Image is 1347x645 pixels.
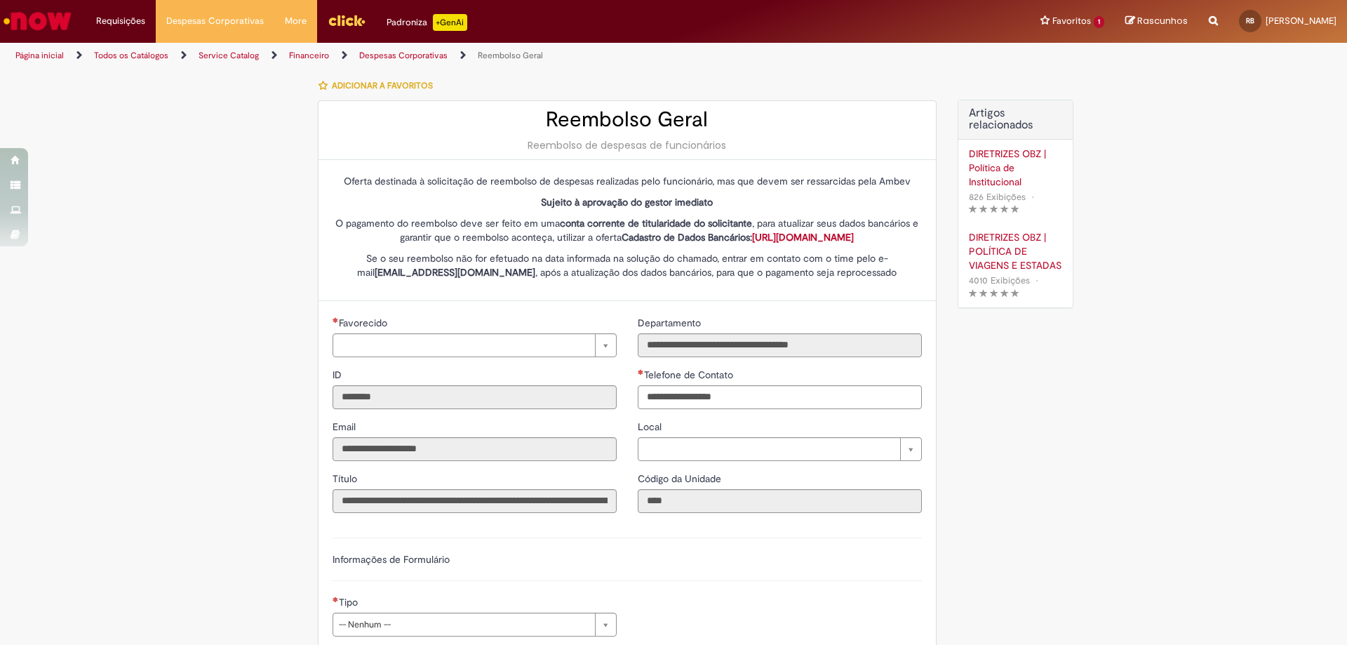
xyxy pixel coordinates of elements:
[333,333,617,357] a: Limpar campo Favorecido
[622,231,854,244] strong: Cadastro de Dados Bancários:
[1052,14,1091,28] span: Favoritos
[478,50,543,61] a: Reembolso Geral
[96,14,145,28] span: Requisições
[333,553,450,566] label: Informações de Formulário
[333,472,360,486] label: Somente leitura - Título
[166,14,264,28] span: Despesas Corporativas
[541,196,713,208] strong: Sujeito à aprovação do gestor imediato
[333,437,617,461] input: Email
[339,317,390,329] span: Necessários - Favorecido
[638,420,664,433] span: Local
[318,71,441,100] button: Adicionar a Favoritos
[969,274,1030,286] span: 4010 Exibições
[969,107,1062,132] h3: Artigos relacionados
[638,369,644,375] span: Obrigatório Preenchido
[638,333,922,357] input: Departamento
[333,138,922,152] div: Reembolso de despesas de funcionários
[333,472,360,485] span: Somente leitura - Título
[1246,16,1254,25] span: RB
[1137,14,1188,27] span: Rascunhos
[560,217,752,230] strong: conta corrente de titularidade do solicitante
[333,251,922,279] p: Se o seu reembolso não for efetuado na data informada na solução do chamado, entrar em contato co...
[1094,16,1104,28] span: 1
[285,14,307,28] span: More
[333,368,344,382] label: Somente leitura - ID
[969,147,1062,189] a: DIRETRIZES OBZ | Política de Institucional
[289,50,329,61] a: Financeiro
[333,420,358,434] label: Somente leitura - Email
[333,385,617,409] input: ID
[15,50,64,61] a: Página inicial
[1266,15,1336,27] span: [PERSON_NAME]
[969,230,1062,272] a: DIRETRIZES OBZ | POLÍTICA DE VIAGENS E ESTADAS
[333,489,617,513] input: Título
[638,437,922,461] a: Limpar campo Local
[1125,15,1188,28] a: Rascunhos
[11,43,887,69] ul: Trilhas de página
[333,216,922,244] p: O pagamento do reembolso deve ser feito em uma , para atualizar seus dados bancários e garantir q...
[638,489,922,513] input: Código da Unidade
[969,191,1026,203] span: 826 Exibições
[638,316,704,330] label: Somente leitura - Departamento
[339,613,588,636] span: -- Nenhum --
[333,368,344,381] span: Somente leitura - ID
[644,368,736,381] span: Telefone de Contato
[638,472,724,485] span: Somente leitura - Código da Unidade
[333,597,339,602] span: Necessários
[94,50,168,61] a: Todos os Catálogos
[638,472,724,486] label: Somente leitura - Código da Unidade
[339,596,361,609] span: Tipo
[638,317,704,329] span: Somente leitura - Departamento
[333,108,922,131] h2: Reembolso Geral
[332,80,433,91] span: Adicionar a Favoritos
[387,14,467,31] div: Padroniza
[638,385,922,409] input: Telefone de Contato
[375,266,535,279] strong: [EMAIL_ADDRESS][DOMAIN_NAME]
[1028,187,1037,206] span: •
[1,7,74,35] img: ServiceNow
[359,50,448,61] a: Despesas Corporativas
[199,50,259,61] a: Service Catalog
[328,10,366,31] img: click_logo_yellow_360x200.png
[1033,271,1041,290] span: •
[752,231,854,244] a: [URL][DOMAIN_NAME]
[333,317,339,323] span: Necessários
[433,14,467,31] p: +GenAi
[333,174,922,188] p: Oferta destinada à solicitação de reembolso de despesas realizadas pelo funcionário, mas que deve...
[333,420,358,433] span: Somente leitura - Email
